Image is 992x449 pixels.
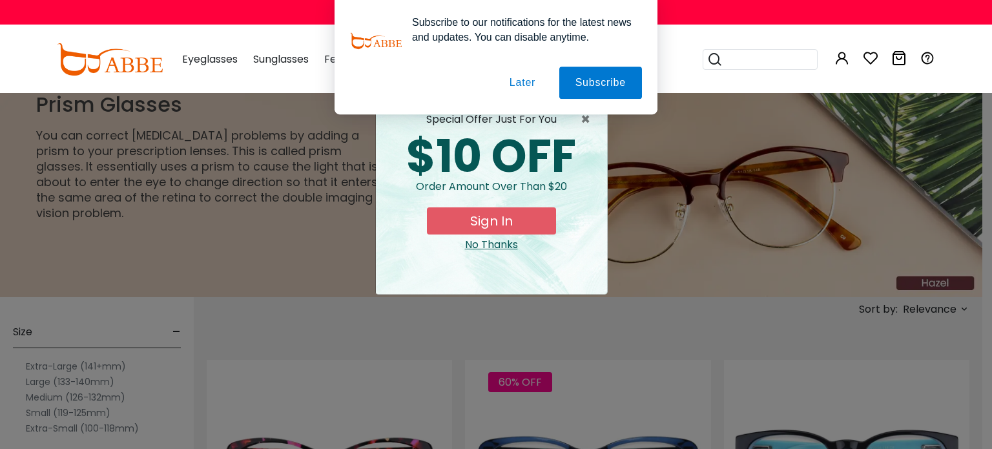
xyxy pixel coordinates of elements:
[427,207,556,235] button: Sign In
[386,112,597,127] div: special offer just for you
[581,112,597,127] span: ×
[386,179,597,207] div: Order amount over than $20
[402,16,642,45] div: Subscribe to our notifications for the latest news and updates. You can disable anytime.
[581,112,597,127] button: Close
[386,237,597,253] div: Close
[493,67,552,99] button: Later
[386,134,597,179] div: $10 OFF
[559,67,642,99] button: Subscribe
[350,16,402,67] img: notification icon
